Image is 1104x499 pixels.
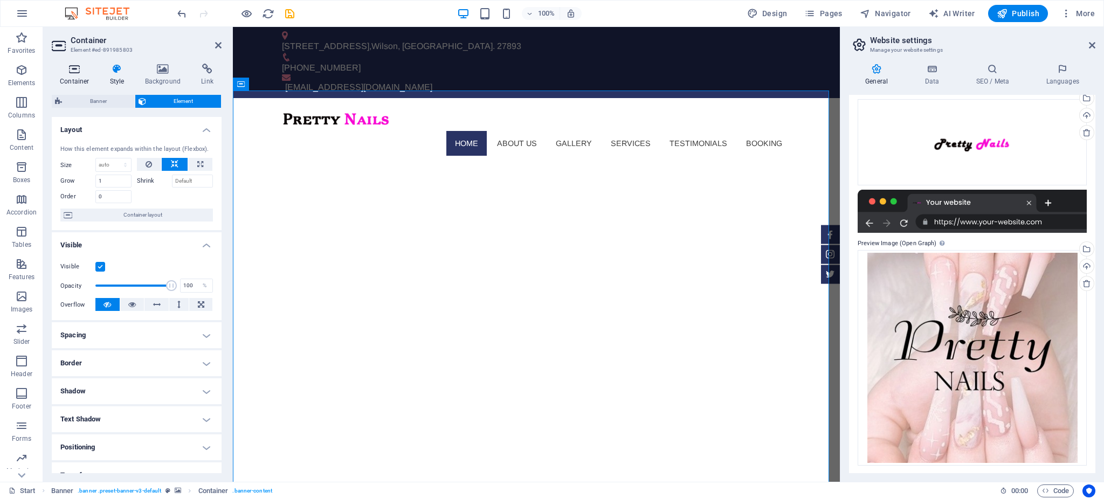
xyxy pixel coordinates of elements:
label: Size [60,162,95,168]
button: Pages [800,5,846,22]
h6: 100% [538,7,555,20]
button: Element [135,95,222,108]
button: Container layout [60,209,213,221]
button: reload [261,7,274,20]
div: How this element expands within the layout (Flexbox). [60,145,213,154]
span: Click to select. Double-click to edit [51,484,74,497]
button: 100% [522,7,560,20]
div: 285294598_5464933950226005_7910741510519671331_n-DgP7kT3Oi378qy0DggUbHA.jpg [858,250,1087,466]
h4: Languages [1030,64,1095,86]
i: Save (Ctrl+S) [284,8,296,20]
span: Pages [804,8,842,19]
button: Design [743,5,792,22]
label: Opacity [60,283,95,289]
p: Elements [8,79,36,87]
p: Favorites [8,46,35,55]
label: Preview Image (Open Graph) [858,237,1087,250]
h4: Data [908,64,960,86]
span: Banner [65,95,132,108]
span: More [1061,8,1095,19]
h4: Visible [52,232,222,252]
p: Footer [12,402,31,411]
p: Boxes [13,176,31,184]
span: AI Writer [928,8,975,19]
div: Design (Ctrl+Alt+Y) [743,5,792,22]
span: Navigator [860,8,911,19]
p: Images [11,305,33,314]
a: Click to cancel selection. Double-click to open Pages [9,484,36,497]
div: % [197,279,212,292]
h4: SEO / Meta [960,64,1030,86]
button: save [283,7,296,20]
label: Visible [60,260,95,273]
p: Forms [12,434,31,443]
button: Usercentrics [1082,484,1095,497]
span: Element [149,95,218,108]
h4: Border [52,350,222,376]
p: Header [11,370,32,378]
h4: Positioning [52,434,222,460]
input: Default [95,175,132,188]
i: Reload page [262,8,274,20]
h4: Transform [52,462,222,488]
input: Default [172,175,213,188]
button: Click here to leave preview mode and continue editing [240,7,253,20]
label: Order [60,190,95,203]
button: undo [175,7,188,20]
h4: Container [52,64,102,86]
h4: Layout [52,117,222,136]
span: . banner-content [232,484,272,497]
h4: Shadow [52,378,222,404]
i: Undo: Edit headline (Ctrl+Z) [176,8,188,20]
span: . banner .preset-banner-v3-default [78,484,161,497]
button: Publish [988,5,1048,22]
label: Overflow [60,299,95,311]
span: Container layout [75,209,210,221]
input: Default [95,190,132,203]
h3: Manage your website settings [870,45,1074,55]
p: Content [10,143,33,152]
p: Tables [12,240,31,249]
button: More [1057,5,1099,22]
img: Editor Logo [62,7,143,20]
span: Publish [997,8,1039,19]
div: Logo-Prettynails-aT3bTsaT2XBlqkzhAdbvEA-EIH6nQk-sErDBc5Vo1_lmA.png [858,99,1087,185]
p: Marketing [6,467,36,475]
p: Columns [8,111,35,120]
h4: Spacing [52,322,222,348]
p: Features [9,273,34,281]
button: Navigator [855,5,915,22]
h4: Background [137,64,194,86]
label: Shrink [137,175,172,188]
p: Accordion [6,208,37,217]
h2: Container [71,36,222,45]
p: Slider [13,337,30,346]
h4: General [849,64,908,86]
button: Code [1037,484,1074,497]
span: : [1019,487,1020,495]
label: Grow [60,175,95,188]
h4: Link [193,64,222,86]
i: This element contains a background [175,488,181,494]
span: 00 00 [1011,484,1028,497]
h4: Style [102,64,137,86]
button: Banner [52,95,135,108]
h4: Text Shadow [52,406,222,432]
nav: breadcrumb [51,484,272,497]
span: Design [747,8,788,19]
span: Click to select. Double-click to edit [198,484,229,497]
h3: Element #ed-891985803 [71,45,200,55]
h6: Session time [1000,484,1029,497]
span: Code [1042,484,1069,497]
i: This element is a customizable preset [165,488,170,494]
h2: Website settings [870,36,1095,45]
button: AI Writer [924,5,979,22]
i: On resize automatically adjust zoom level to fit chosen device. [566,9,576,18]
